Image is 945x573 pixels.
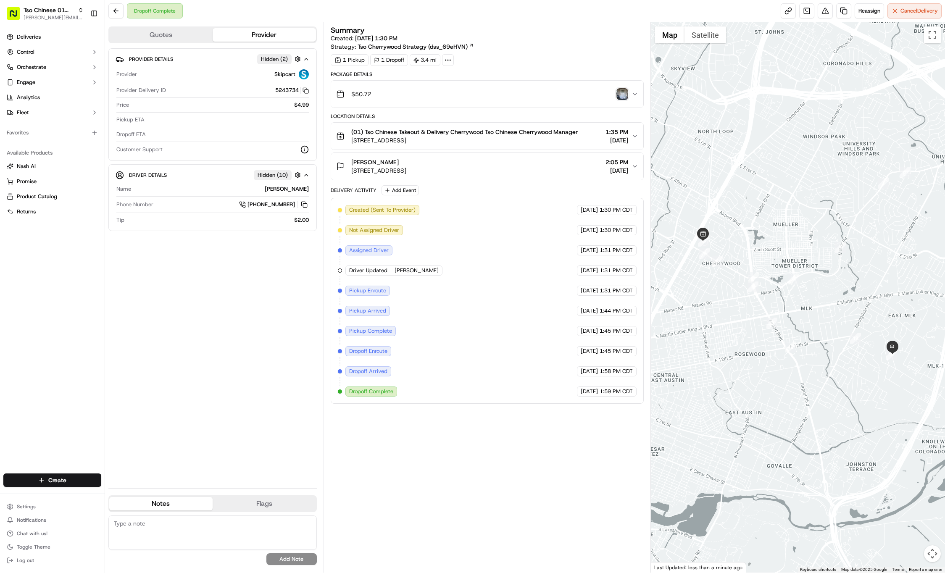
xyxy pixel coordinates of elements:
span: Dropoff Complete [349,388,393,395]
div: 3 [878,178,889,189]
span: Driver Details [129,172,167,179]
button: Nash AI [3,160,101,173]
button: Orchestrate [3,60,101,74]
div: Available Products [3,146,101,160]
div: 11 [766,318,777,329]
a: Product Catalog [7,193,98,200]
button: Tso Chinese 01 Cherrywood[PERSON_NAME][EMAIL_ADDRESS][DOMAIN_NAME] [3,3,87,24]
button: Toggle fullscreen view [924,26,941,43]
img: Google [653,562,681,573]
button: Hidden (2) [257,54,303,64]
div: 1 Dropoff [370,54,408,66]
span: Price [116,101,129,109]
span: Control [17,48,34,56]
a: Analytics [3,91,101,104]
a: [PHONE_NUMBER] [239,200,309,209]
span: [DATE] [581,206,598,214]
span: [DATE] [581,307,598,315]
span: Toggle Theme [17,544,50,550]
span: 1:31 PM CDT [600,287,633,294]
div: 8 [698,236,709,247]
span: Created: [331,34,397,42]
span: [DATE] 1:30 PM [355,34,397,42]
button: [PERSON_NAME][STREET_ADDRESS]2:05 PM[DATE] [331,153,644,180]
span: [DATE] [581,267,598,274]
span: 1:31 PM CDT [600,267,633,274]
span: Dropoff ETA [116,131,146,138]
div: 10 [748,281,758,292]
div: 2 [900,167,911,178]
div: 12 [785,342,796,352]
div: $2.00 [128,216,309,224]
span: [DATE] [581,287,598,294]
span: $4.99 [294,101,309,109]
div: Package Details [331,71,644,78]
a: Report a map error [909,567,942,572]
button: Engage [3,76,101,89]
span: Promise [17,178,37,185]
button: Notifications [3,514,101,526]
span: Hidden ( 2 ) [261,55,288,63]
span: Provider Details [129,56,173,63]
div: 14 [886,349,897,360]
span: Created (Sent To Provider) [349,206,416,214]
span: [STREET_ADDRESS] [351,166,406,175]
div: Delivery Activity [331,187,376,194]
span: [DATE] [581,226,598,234]
span: Dropoff Enroute [349,347,387,355]
span: Dropoff Arrived [349,368,387,375]
button: Reassign [855,3,884,18]
button: (01) Tso Chinese Takeout & Delivery Cherrywood Tso Chinese Cherrywood Manager[STREET_ADDRESS]1:35... [331,123,644,150]
button: Provider DetailsHidden (2) [116,52,310,66]
span: [PERSON_NAME] [395,267,439,274]
h3: Summary [331,26,365,34]
span: Phone Number [116,201,153,208]
span: Returns [17,208,36,216]
span: Skipcart [274,71,295,78]
button: Show street map [655,26,684,43]
span: Orchestrate [17,63,46,71]
span: Tso Chinese 01 Cherrywood [24,6,74,14]
button: Control [3,45,101,59]
span: Tso Cherrywood Strategy (dss_69eHVN) [358,42,468,51]
span: Settings [17,503,36,510]
span: Reassign [858,7,880,15]
button: Map camera controls [924,545,941,562]
div: 6 [748,272,759,283]
button: CancelDelivery [887,3,942,18]
span: Notifications [17,517,46,523]
a: Promise [7,178,98,185]
div: [PERSON_NAME] [134,185,309,193]
span: 1:45 PM CDT [600,347,633,355]
span: 1:30 PM CDT [600,226,633,234]
span: [STREET_ADDRESS] [351,136,578,145]
div: 13 [850,333,861,344]
span: [DATE] [581,388,598,395]
span: [PHONE_NUMBER] [247,201,295,208]
span: Provider [116,71,137,78]
span: Driver Updated [349,267,387,274]
a: Returns [7,208,98,216]
div: Location Details [331,113,644,120]
div: Last Updated: less than a minute ago [651,562,746,573]
span: Engage [17,79,35,86]
div: 1 Pickup [331,54,369,66]
span: Assigned Driver [349,247,389,254]
button: Flags [213,497,316,510]
button: Returns [3,205,101,218]
span: Log out [17,557,34,564]
a: Open this area in Google Maps (opens a new window) [653,562,681,573]
span: 1:58 PM CDT [600,368,633,375]
a: Terms (opens in new tab) [892,567,904,572]
span: Customer Support [116,146,163,153]
div: Strategy: [331,42,474,51]
span: Pickup Enroute [349,287,386,294]
button: Provider [213,28,316,42]
button: Toggle Theme [3,541,101,553]
span: 1:35 PM [605,128,628,136]
span: Hidden ( 10 ) [258,171,288,179]
span: Cancel Delivery [900,7,938,15]
a: Deliveries [3,30,101,44]
button: Keyboard shortcuts [800,567,836,573]
img: photo_proof_of_delivery image [616,88,628,100]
